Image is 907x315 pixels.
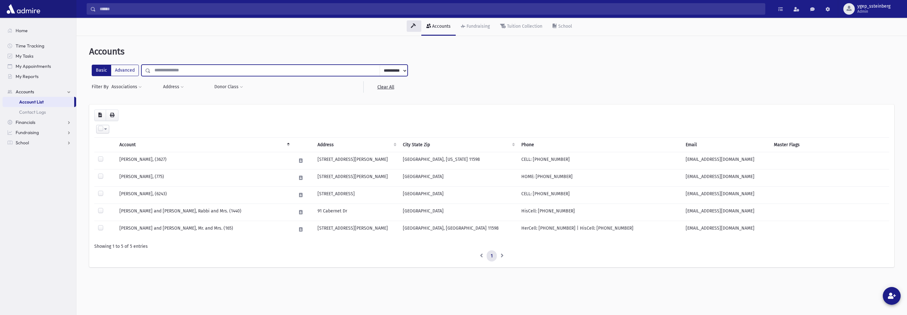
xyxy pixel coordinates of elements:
span: Contact Logs [19,109,46,115]
img: AdmirePro [5,3,42,15]
span: My Appointments [16,63,51,69]
th: City State Zip : activate to sort column ascending [399,137,518,152]
a: My Appointments [3,61,76,71]
td: [PERSON_NAME], (6243) [116,186,292,204]
a: School [547,18,577,36]
td: [PERSON_NAME], (3627) [116,152,292,169]
a: Financials [3,117,76,127]
input: Search [96,3,765,15]
div: Fundraising [465,24,490,29]
span: Accounts [89,46,125,57]
a: Accounts [3,87,76,97]
td: 91 Cabernet Dr [314,204,399,221]
td: [GEOGRAPHIC_DATA] [399,169,518,186]
span: Filter By [92,83,111,90]
span: ygep_ssteinberg [857,4,890,9]
a: Fundraising [3,127,76,138]
span: Time Tracking [16,43,44,49]
a: My Tasks [3,51,76,61]
a: Time Tracking [3,41,76,51]
span: My Tasks [16,53,33,59]
td: CELL: [PHONE_NUMBER] [518,152,682,169]
th: Phone [518,137,682,152]
span: Admin [857,9,890,14]
span: Financials [16,119,35,125]
td: [STREET_ADDRESS] [314,186,399,204]
a: School [3,138,76,148]
button: Print [106,110,118,121]
button: Donor Class [214,81,243,93]
a: Clear All [363,81,408,93]
span: Account List [19,99,44,105]
td: HisCell: [PHONE_NUMBER] [518,204,682,221]
div: Accounts [431,24,451,29]
th: Email [682,137,770,152]
td: [EMAIL_ADDRESS][DOMAIN_NAME] [682,221,770,238]
a: Contact Logs [3,107,76,117]
td: [STREET_ADDRESS][PERSON_NAME] [314,169,399,186]
td: [EMAIL_ADDRESS][DOMAIN_NAME] [682,204,770,221]
td: [PERSON_NAME], (775) [116,169,292,186]
td: [EMAIL_ADDRESS][DOMAIN_NAME] [682,186,770,204]
td: [EMAIL_ADDRESS][DOMAIN_NAME] [682,169,770,186]
td: HerCell: [PHONE_NUMBER] | HisCell: [PHONE_NUMBER] [518,221,682,238]
td: [GEOGRAPHIC_DATA] [399,186,518,204]
div: Tuition Collection [506,24,542,29]
td: [EMAIL_ADDRESS][DOMAIN_NAME] [682,152,770,169]
td: [PERSON_NAME] and [PERSON_NAME], Mr. and Mrs. (165) [116,221,292,238]
td: HOME: [PHONE_NUMBER] [518,169,682,186]
div: FilterModes [92,65,139,76]
button: CSV [94,110,106,121]
td: [PERSON_NAME] and [PERSON_NAME], Rabbi and Mrs. (1440) [116,204,292,221]
td: [STREET_ADDRESS][PERSON_NAME] [314,221,399,238]
a: Home [3,25,76,36]
span: My Reports [16,74,39,79]
span: Home [16,28,28,33]
button: Address [163,81,184,93]
td: CELL: [PHONE_NUMBER] [518,186,682,204]
span: School [16,140,29,146]
a: Tuition Collection [495,18,547,36]
td: [GEOGRAPHIC_DATA] [399,204,518,221]
label: Advanced [111,65,139,76]
span: Fundraising [16,130,39,135]
a: My Reports [3,71,76,82]
div: Showing 1 to 5 of 5 entries [94,243,889,250]
td: [GEOGRAPHIC_DATA], [US_STATE] 11598 [399,152,518,169]
a: Fundraising [456,18,495,36]
button: Associations [111,81,142,93]
th: Master Flags [770,137,889,152]
a: Account List [3,97,74,107]
td: [STREET_ADDRESS][PERSON_NAME] [314,152,399,169]
label: Basic [92,65,111,76]
div: School [557,24,572,29]
a: Accounts [421,18,456,36]
span: Accounts [16,89,34,95]
td: [GEOGRAPHIC_DATA], [GEOGRAPHIC_DATA] 11598 [399,221,518,238]
th: Account: activate to sort column descending [116,137,292,152]
th: Address : activate to sort column ascending [314,137,399,152]
a: 1 [487,250,497,262]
